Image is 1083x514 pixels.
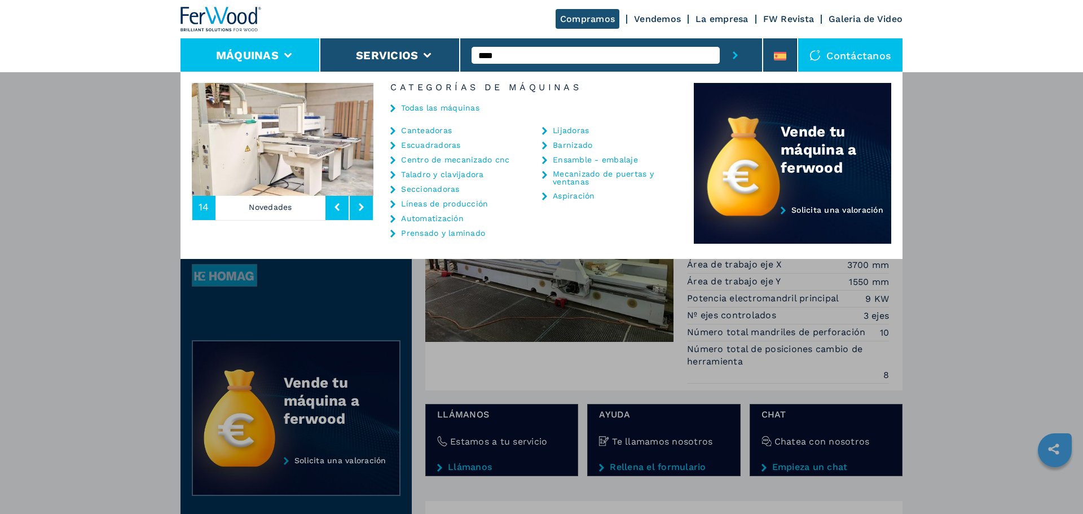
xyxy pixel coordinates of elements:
a: Automatización [401,214,464,222]
h6: Categorías de máquinas [373,83,694,92]
div: Contáctanos [798,38,902,72]
a: Canteadoras [401,126,452,134]
a: Taladro y clavijadora [401,170,483,178]
a: Ensamble - embalaje [553,156,638,164]
a: Mecanizado de puertas y ventanas [553,170,666,186]
img: Contáctanos [809,50,821,61]
a: Compramos [556,9,619,29]
a: Centro de mecanizado cnc [401,156,509,164]
a: Solicita una valoración [694,205,891,244]
a: Aspiración [553,192,595,200]
button: Máquinas [216,49,279,62]
img: image [192,83,373,196]
p: Novedades [215,194,326,220]
div: Vende tu máquina a ferwood [781,122,891,177]
a: Lijadoras [553,126,589,134]
img: Ferwood [180,7,262,32]
a: FW Revista [763,14,815,24]
a: Líneas de producción [401,200,488,208]
a: La empresa [695,14,749,24]
a: Seccionadoras [401,185,459,193]
a: Escuadradoras [401,141,460,149]
a: Galeria de Video [829,14,902,24]
button: submit-button [720,38,751,72]
a: Todas las máquinas [401,104,479,112]
a: Barnizado [553,141,592,149]
img: image [373,83,555,196]
span: 14 [199,202,209,212]
button: Servicios [356,49,418,62]
a: Prensado y laminado [401,229,485,237]
a: Vendemos [634,14,681,24]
